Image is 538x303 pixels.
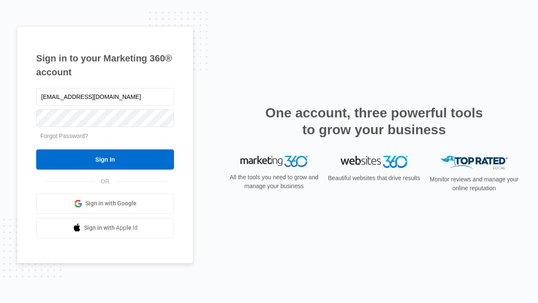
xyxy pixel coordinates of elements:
[440,156,508,170] img: Top Rated Local
[85,199,137,208] span: Sign in with Google
[36,88,174,106] input: Email
[36,218,174,238] a: Sign in with Apple Id
[427,175,521,193] p: Monitor reviews and manage your online reputation
[36,51,174,79] h1: Sign in to your Marketing 360® account
[84,223,138,232] span: Sign in with Apple Id
[240,156,308,167] img: Marketing 360
[36,149,174,170] input: Sign In
[227,173,321,191] p: All the tools you need to grow and manage your business
[95,177,116,186] span: OR
[327,174,421,183] p: Beautiful websites that drive results
[263,104,485,138] h2: One account, three powerful tools to grow your business
[340,156,408,168] img: Websites 360
[40,133,88,139] a: Forgot Password?
[36,194,174,214] a: Sign in with Google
